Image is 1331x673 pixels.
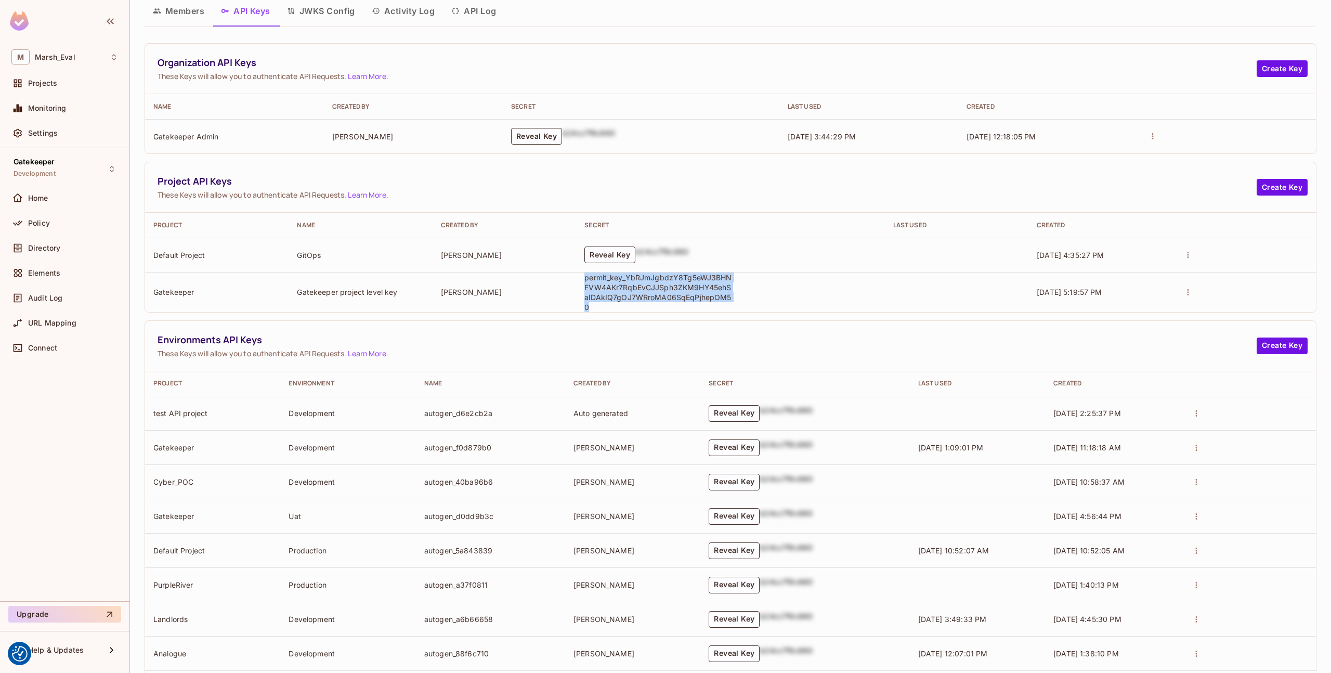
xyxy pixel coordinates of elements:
div: Secret [584,221,876,229]
div: b24cc7f8c660 [760,611,813,628]
button: actions [1181,285,1195,300]
div: Name [297,221,424,229]
div: b24cc7f8c660 [562,128,615,145]
td: Development [280,431,415,465]
td: Development [280,396,415,431]
span: These Keys will allow you to authenticate API Requests. . [158,190,1257,200]
span: [DATE] 5:19:57 PM [1037,288,1102,296]
span: [DATE] 11:18:18 AM [1053,443,1121,452]
span: Projects [28,79,57,87]
div: Name [424,379,557,387]
span: [DATE] 1:09:01 PM [918,443,984,452]
button: Create Key [1257,60,1308,77]
button: Reveal Key [709,577,760,593]
span: Development [14,170,56,178]
div: Name [153,102,316,111]
span: [DATE] 1:40:13 PM [1053,580,1119,589]
span: Settings [28,129,58,137]
span: [DATE] 2:25:37 PM [1053,409,1121,418]
span: Project API Keys [158,175,1257,188]
td: GitOps [289,238,432,272]
div: b24cc7f8c660 [760,542,813,559]
span: Workspace: Marsh_Eval [35,53,75,61]
td: [PERSON_NAME] [433,238,576,272]
td: Development [280,465,415,499]
div: Created [967,102,1129,111]
span: Help & Updates [28,646,84,654]
td: Gatekeeper [145,272,289,312]
span: [DATE] 1:38:10 PM [1053,649,1119,658]
button: actions [1189,578,1204,592]
div: b24cc7f8c660 [760,474,813,490]
button: actions [1145,129,1160,144]
td: Landlords [145,602,280,637]
button: Reveal Key [709,645,760,662]
span: These Keys will allow you to authenticate API Requests. . [158,348,1257,358]
a: Learn More [348,190,386,200]
button: actions [1189,543,1204,558]
div: Project [153,379,272,387]
a: Learn More [348,71,386,81]
td: [PERSON_NAME] [565,431,700,465]
span: URL Mapping [28,319,76,327]
button: actions [1189,475,1204,489]
button: actions [1189,406,1204,421]
td: autogen_d6e2cb2a [416,396,565,431]
td: Default Project [145,238,289,272]
span: [DATE] 12:18:05 PM [967,132,1036,141]
button: Consent Preferences [12,646,28,662]
td: Development [280,602,415,637]
span: M [11,49,30,64]
td: autogen_f0d879b0 [416,431,565,465]
div: b24cc7f8c660 [760,645,813,662]
button: Reveal Key [709,508,760,525]
td: [PERSON_NAME] [565,499,700,534]
div: Created [1037,221,1164,229]
span: Elements [28,269,60,277]
div: Secret [511,102,771,111]
div: Last Used [893,221,1020,229]
div: b24cc7f8c660 [760,577,813,593]
button: actions [1189,441,1204,455]
div: Created By [332,102,494,111]
td: Auto generated [565,396,700,431]
td: [PERSON_NAME] [565,602,700,637]
td: autogen_5a843839 [416,534,565,568]
span: Connect [28,344,57,352]
button: actions [1181,248,1195,262]
span: These Keys will allow you to authenticate API Requests. . [158,71,1257,81]
button: Create Key [1257,179,1308,196]
td: Gatekeeper project level key [289,272,432,312]
span: [DATE] 10:58:37 AM [1053,477,1125,486]
td: autogen_a6b66658 [416,602,565,637]
div: b24cc7f8c660 [635,247,688,263]
button: Upgrade [8,606,121,623]
td: Development [280,637,415,671]
span: Monitoring [28,104,67,112]
div: b24cc7f8c660 [760,508,813,525]
td: Default Project [145,534,280,568]
td: Production [280,568,415,602]
span: Environments API Keys [158,333,1257,346]
td: Cyber_POC [145,465,280,499]
td: Production [280,534,415,568]
span: Policy [28,219,50,227]
td: autogen_40ba96b6 [416,465,565,499]
button: actions [1189,612,1204,627]
td: test API project [145,396,280,431]
div: Created By [573,379,692,387]
span: [DATE] 4:56:44 PM [1053,512,1121,521]
td: Gatekeeper [145,499,280,534]
span: [DATE] 3:49:33 PM [918,615,987,624]
span: Audit Log [28,294,62,302]
button: Reveal Key [709,611,760,628]
a: Learn More [348,348,386,358]
div: b24cc7f8c660 [760,405,813,422]
td: [PERSON_NAME] [565,637,700,671]
td: Uat [280,499,415,534]
td: [PERSON_NAME] [565,465,700,499]
td: PurpleRiver [145,568,280,602]
div: Created By [441,221,568,229]
td: Gatekeeper Admin [145,119,324,153]
button: actions [1189,509,1204,524]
